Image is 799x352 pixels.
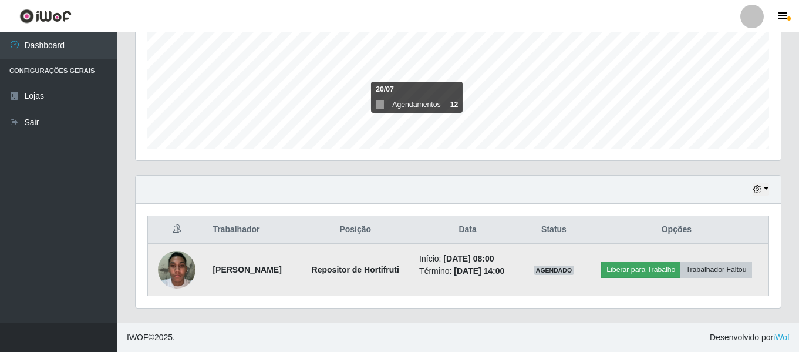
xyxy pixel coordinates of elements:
span: Desenvolvido por [710,331,790,344]
th: Opções [585,216,769,244]
img: CoreUI Logo [19,9,72,24]
span: © 2025 . [127,331,175,344]
time: [DATE] 08:00 [443,254,494,263]
li: Início: [419,253,516,265]
li: Término: [419,265,516,277]
th: Trabalhador [205,216,298,244]
th: Posição [298,216,412,244]
span: AGENDADO [534,266,575,275]
button: Trabalhador Faltou [680,262,751,278]
a: iWof [773,333,790,342]
strong: Repositor de Hortifruti [312,265,399,274]
time: [DATE] 14:00 [454,266,504,276]
strong: [PERSON_NAME] [213,265,281,274]
img: 1752181822645.jpeg [158,244,195,294]
span: IWOF [127,333,149,342]
button: Liberar para Trabalho [601,262,680,278]
th: Data [412,216,523,244]
th: Status [523,216,585,244]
